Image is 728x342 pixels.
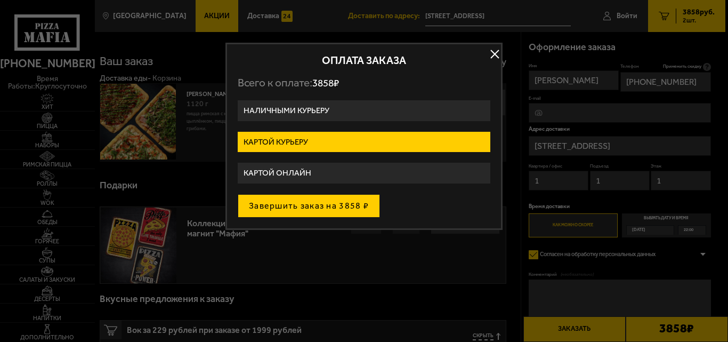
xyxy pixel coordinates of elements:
label: Наличными курьеру [238,100,490,121]
p: Всего к оплате: [238,76,490,90]
button: Завершить заказ на 3858 ₽ [238,194,380,218]
label: Картой курьеру [238,132,490,153]
span: 3858 ₽ [312,77,339,89]
h2: Оплата заказа [238,55,490,66]
label: Картой онлайн [238,163,490,184]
